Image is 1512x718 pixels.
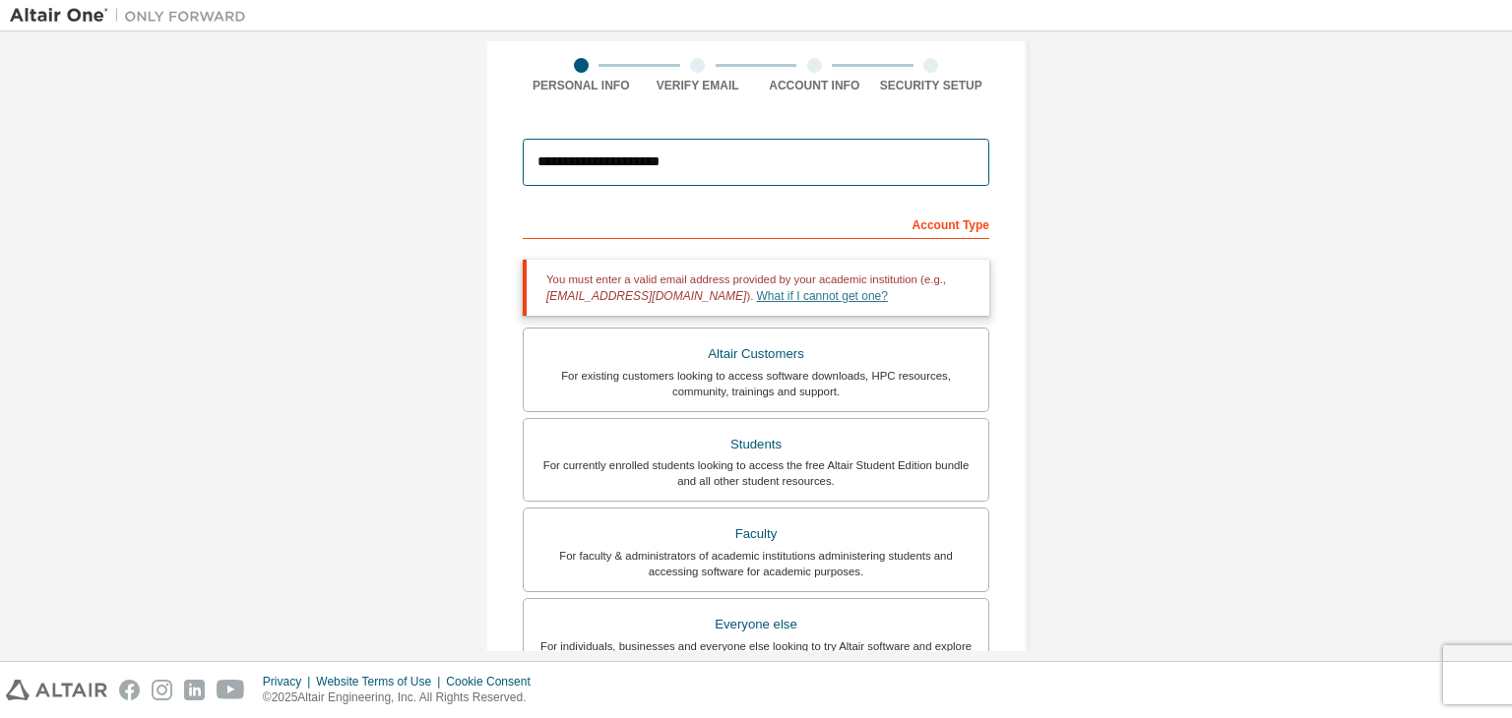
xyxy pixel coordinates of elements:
div: You must enter a valid email address provided by your academic institution (e.g., ). [523,260,989,316]
div: For faculty & administrators of academic institutions administering students and accessing softwa... [535,548,976,579]
div: Security Setup [873,78,990,93]
div: Faculty [535,520,976,548]
div: Altair Customers [535,340,976,368]
div: For individuals, businesses and everyone else looking to try Altair software and explore our prod... [535,638,976,670]
div: Everyone else [535,611,976,638]
div: Website Terms of Use [316,674,446,689]
div: Verify Email [640,78,757,93]
div: Account Info [756,78,873,93]
div: For existing customers looking to access software downloads, HPC resources, community, trainings ... [535,368,976,399]
img: linkedin.svg [184,680,205,700]
img: instagram.svg [152,680,172,700]
img: Altair One [10,6,256,26]
img: facebook.svg [119,680,140,700]
div: Privacy [263,674,316,689]
div: Personal Info [523,78,640,93]
div: Account Type [523,208,989,239]
div: For currently enrolled students looking to access the free Altair Student Edition bundle and all ... [535,457,976,489]
img: youtube.svg [217,680,245,700]
div: Cookie Consent [446,674,541,689]
p: © 2025 Altair Engineering, Inc. All Rights Reserved. [263,689,542,706]
a: What if I cannot get one? [757,289,888,303]
img: altair_logo.svg [6,680,107,700]
span: [EMAIL_ADDRESS][DOMAIN_NAME] [546,289,746,303]
div: Students [535,431,976,458]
